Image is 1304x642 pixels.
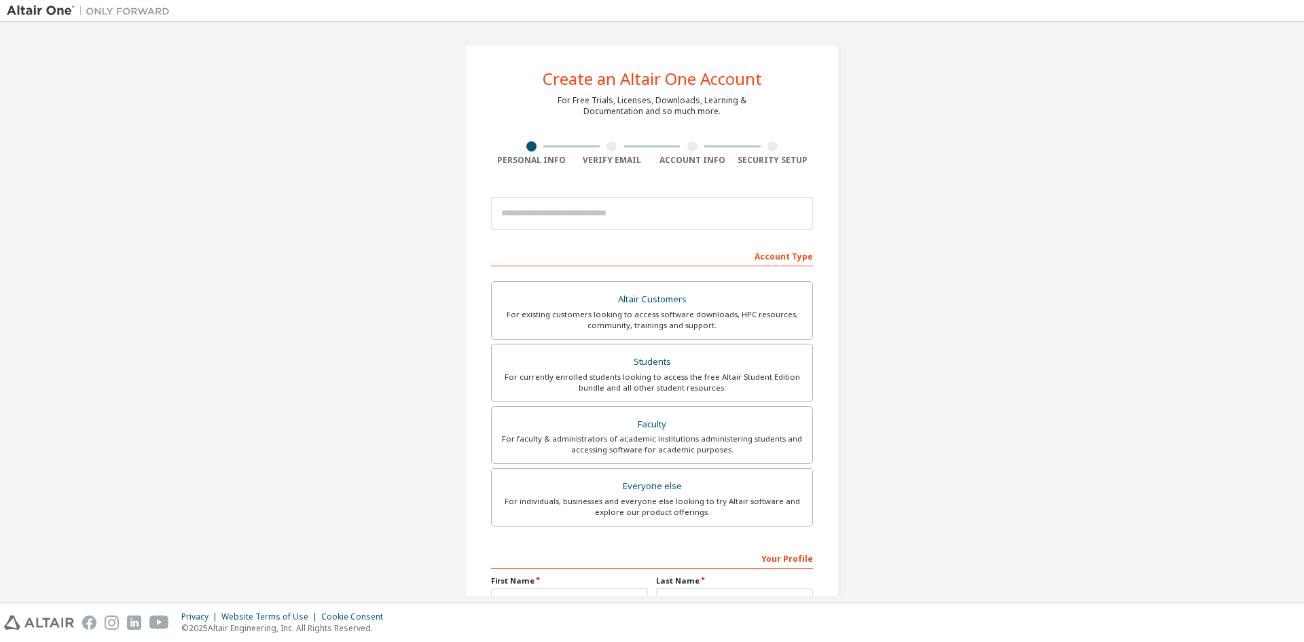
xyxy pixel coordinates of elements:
[656,575,813,586] label: Last Name
[500,433,804,455] div: For faculty & administrators of academic institutions administering students and accessing softwa...
[7,4,177,18] img: Altair One
[221,611,321,622] div: Website Terms of Use
[572,155,653,166] div: Verify Email
[491,575,648,586] label: First Name
[500,309,804,331] div: For existing customers looking to access software downloads, HPC resources, community, trainings ...
[558,95,746,117] div: For Free Trials, Licenses, Downloads, Learning & Documentation and so much more.
[500,477,804,496] div: Everyone else
[4,616,74,630] img: altair_logo.svg
[733,155,814,166] div: Security Setup
[181,611,221,622] div: Privacy
[500,353,804,372] div: Students
[105,616,119,630] img: instagram.svg
[491,547,813,569] div: Your Profile
[82,616,96,630] img: facebook.svg
[321,611,391,622] div: Cookie Consent
[181,622,391,634] p: © 2025 Altair Engineering, Inc. All Rights Reserved.
[491,245,813,266] div: Account Type
[500,496,804,518] div: For individuals, businesses and everyone else looking to try Altair software and explore our prod...
[500,415,804,434] div: Faculty
[500,372,804,393] div: For currently enrolled students looking to access the free Altair Student Edition bundle and all ...
[127,616,141,630] img: linkedin.svg
[543,71,762,87] div: Create an Altair One Account
[491,155,572,166] div: Personal Info
[149,616,169,630] img: youtube.svg
[500,290,804,309] div: Altair Customers
[652,155,733,166] div: Account Info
